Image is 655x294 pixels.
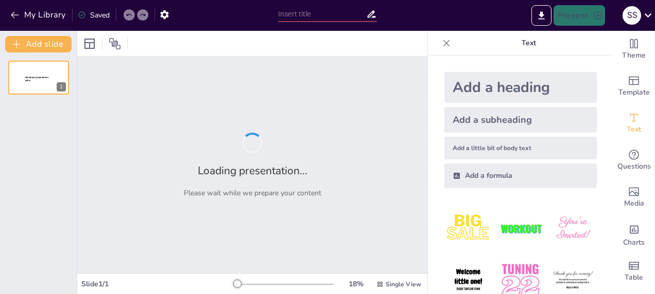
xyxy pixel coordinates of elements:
img: 2.jpeg [496,205,544,252]
div: Slide 1 / 1 [81,279,234,289]
span: Charts [623,237,645,248]
div: Add a formula [444,163,597,188]
span: Table [625,272,643,283]
div: Add images, graphics, shapes or video [613,179,654,216]
span: Position [109,38,121,50]
button: Add slide [5,36,72,52]
div: 1 [8,61,69,95]
div: Add charts and graphs [613,216,654,253]
span: Template [618,87,650,98]
div: Add a little bit of body text [444,137,597,159]
span: Theme [622,50,646,61]
input: Insert title [278,7,366,22]
img: 3.jpeg [549,205,597,252]
div: S S [623,6,641,25]
p: Text [455,31,603,56]
button: S S [623,5,641,26]
button: My Library [8,7,70,23]
div: Add ready made slides [613,68,654,105]
span: Media [624,198,644,209]
div: Layout [81,35,98,52]
p: Please wait while we prepare your content [184,188,321,198]
span: Questions [617,161,651,172]
img: 1.jpeg [444,205,492,252]
div: 18 % [343,279,368,289]
div: Get real-time input from your audience [613,142,654,179]
div: Saved [78,10,110,20]
button: Export to PowerPoint [531,5,551,26]
div: 1 [57,82,66,91]
div: Add a subheading [444,107,597,133]
div: Add a table [613,253,654,290]
div: Change the overall theme [613,31,654,68]
button: Present [554,5,605,26]
span: Sendsteps presentation editor [25,76,48,82]
span: Text [627,124,641,135]
div: Add text boxes [613,105,654,142]
span: Single View [386,280,421,288]
div: Add a heading [444,72,597,103]
h2: Loading presentation... [198,163,307,178]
